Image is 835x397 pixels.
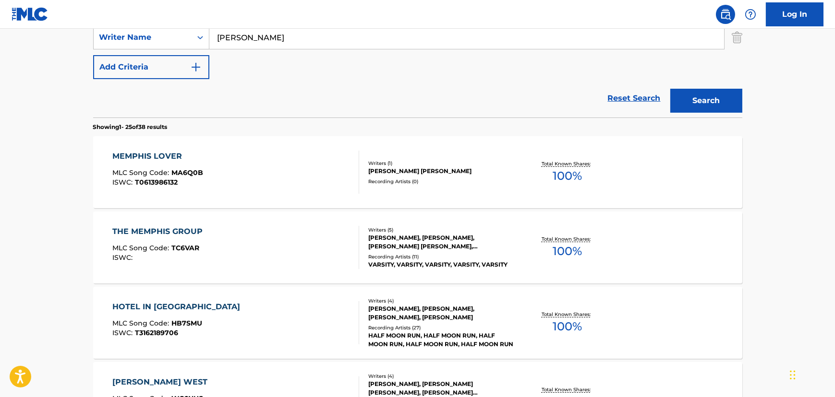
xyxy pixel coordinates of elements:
p: Total Known Shares: [542,235,593,243]
img: MLC Logo [12,7,48,21]
div: VARSITY, VARSITY, VARSITY, VARSITY, VARSITY [368,260,513,269]
span: ISWC : [112,328,135,337]
div: Writers ( 4 ) [368,297,513,304]
a: Public Search [716,5,735,24]
div: Recording Artists ( 27 ) [368,324,513,331]
span: 100 % [553,167,582,185]
span: MLC Song Code : [112,168,171,177]
div: [PERSON_NAME], [PERSON_NAME], [PERSON_NAME], [PERSON_NAME] [368,304,513,322]
div: HALF MOON RUN, HALF MOON RUN, HALF MOON RUN, HALF MOON RUN, HALF MOON RUN [368,331,513,349]
span: MLC Song Code : [112,244,171,252]
div: [PERSON_NAME] [PERSON_NAME] [368,167,513,175]
div: Recording Artists ( 0 ) [368,178,513,185]
p: Total Known Shares: [542,311,593,318]
span: T0613986132 [135,178,178,187]
p: Total Known Shares: [542,386,593,393]
div: [PERSON_NAME], [PERSON_NAME] [PERSON_NAME], [PERSON_NAME] [PERSON_NAME], [PERSON_NAME] [368,380,513,397]
p: Total Known Shares: [542,160,593,167]
span: T3162189706 [135,328,178,337]
div: [PERSON_NAME] WEST [112,376,212,388]
img: 9d2ae6d4665cec9f34b9.svg [190,61,202,73]
a: THE MEMPHIS GROUPMLC Song Code:TC6VARISWC:Writers (5)[PERSON_NAME], [PERSON_NAME], [PERSON_NAME] ... [93,211,742,283]
div: Recording Artists ( 11 ) [368,253,513,260]
button: Search [670,89,742,113]
div: Writers ( 5 ) [368,226,513,234]
a: MEMPHIS LOVERMLC Song Code:MA6Q0BISWC:T0613986132Writers (1)[PERSON_NAME] [PERSON_NAME]Recording ... [93,136,742,208]
div: [PERSON_NAME], [PERSON_NAME], [PERSON_NAME] [PERSON_NAME], [PERSON_NAME], [PERSON_NAME] [368,234,513,251]
span: MA6Q0B [171,168,203,177]
div: Drag [790,361,796,389]
span: 100 % [553,318,582,335]
a: Reset Search [603,88,666,109]
span: ISWC : [112,253,135,262]
a: HOTEL IN [GEOGRAPHIC_DATA]MLC Song Code:HB7SMUISWC:T3162189706Writers (4)[PERSON_NAME], [PERSON_N... [93,287,742,359]
div: MEMPHIS LOVER [112,151,203,162]
div: Help [741,5,760,24]
iframe: Chat Widget [787,351,835,397]
img: search [720,9,731,20]
a: Log In [766,2,823,26]
div: Writers ( 4 ) [368,373,513,380]
span: MLC Song Code : [112,319,171,327]
button: Add Criteria [93,55,209,79]
p: Showing 1 - 25 of 38 results [93,123,168,131]
span: 100 % [553,243,582,260]
div: Writers ( 1 ) [368,160,513,167]
span: HB7SMU [171,319,202,327]
img: Delete Criterion [732,25,742,49]
span: ISWC : [112,178,135,187]
div: Writer Name [99,32,186,43]
div: HOTEL IN [GEOGRAPHIC_DATA] [112,301,245,313]
img: help [745,9,756,20]
span: TC6VAR [171,244,199,252]
div: THE MEMPHIS GROUP [112,226,207,237]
